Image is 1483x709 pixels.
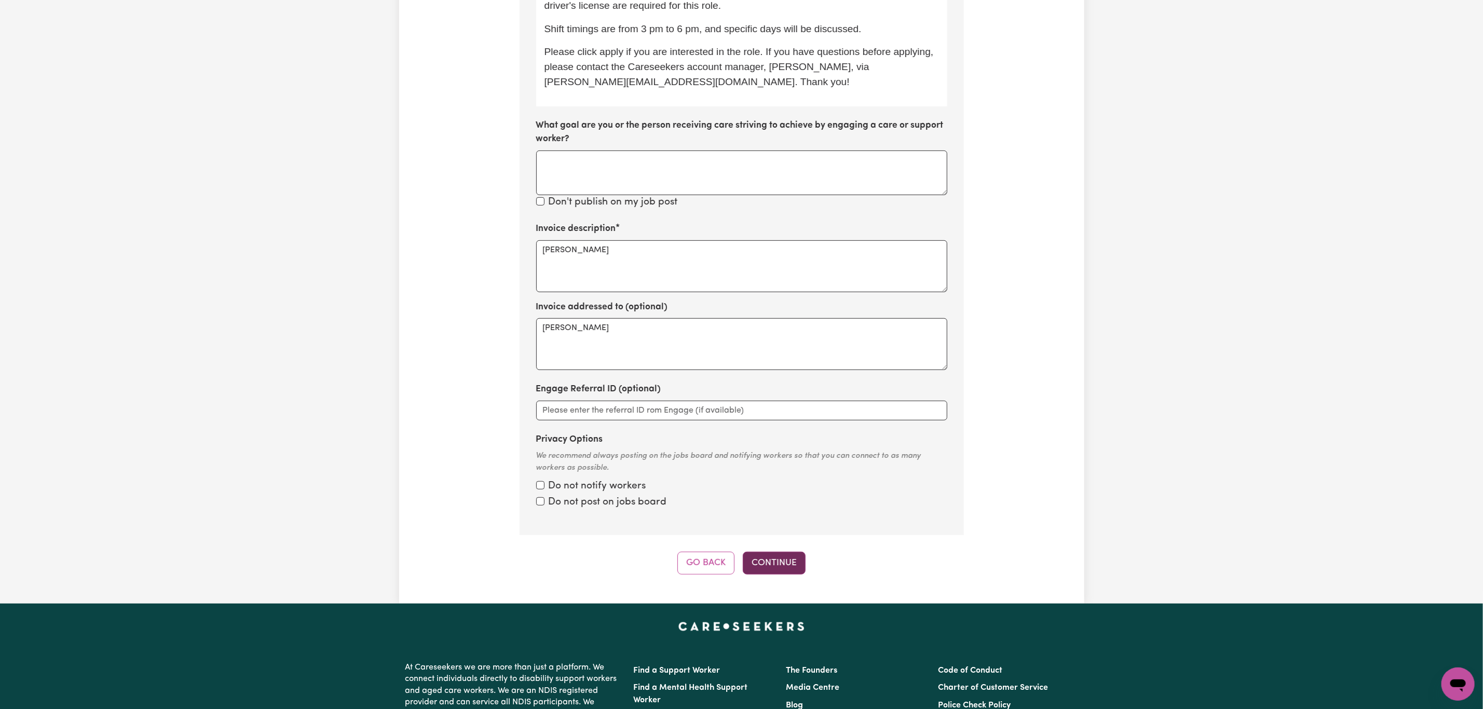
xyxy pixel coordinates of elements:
[743,552,806,575] button: Continue
[536,119,947,146] label: What goal are you or the person receiving care striving to achieve by engaging a care or support ...
[549,479,646,494] label: Do not notify workers
[549,495,667,510] label: Do not post on jobs board
[634,684,748,704] a: Find a Mental Health Support Worker
[786,684,839,692] a: Media Centre
[1441,667,1475,701] iframe: Button to launch messaging window, conversation in progress
[536,318,947,370] textarea: [PERSON_NAME]
[545,46,936,87] span: Please click apply if you are interested in the role. If you have questions before applying, plea...
[536,222,616,236] label: Invoice description
[536,383,661,396] label: Engage Referral ID (optional)
[634,666,720,675] a: Find a Support Worker
[677,552,734,575] button: Go Back
[678,622,805,631] a: Careseekers home page
[536,301,668,314] label: Invoice addressed to (optional)
[536,451,947,474] div: We recommend always posting on the jobs board and notifying workers so that you can connect to as...
[536,240,947,292] textarea: [PERSON_NAME]
[938,666,1002,675] a: Code of Conduct
[938,684,1048,692] a: Charter of Customer Service
[786,666,837,675] a: The Founders
[549,195,678,210] label: Don't publish on my job post
[545,23,862,34] span: Shift timings are from 3 pm to 6 pm, and specific days will be discussed.
[536,433,603,446] label: Privacy Options
[536,401,947,420] input: Please enter the referral ID rom Engage (if available)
